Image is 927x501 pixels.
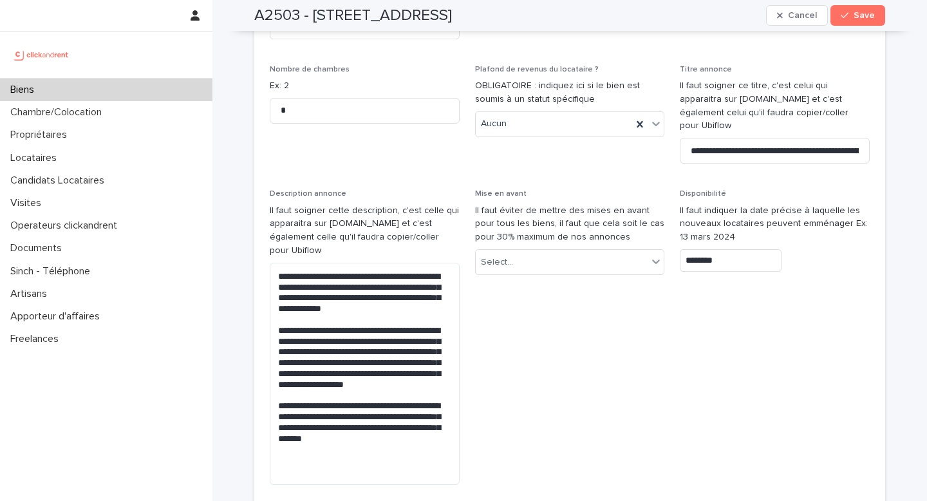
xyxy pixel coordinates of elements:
span: Plafond de revenus du locataire ? [475,66,599,73]
div: Select... [481,256,513,269]
p: Propriétaires [5,129,77,141]
p: Freelances [5,333,69,345]
p: Il faut soigner cette description, c'est celle qui apparaitra sur [DOMAIN_NAME] et c'est égalemen... [270,204,460,258]
p: Operateurs clickandrent [5,220,127,232]
p: Sinch - Téléphone [5,265,100,278]
p: Documents [5,242,72,254]
p: Biens [5,84,44,96]
button: Cancel [766,5,828,26]
p: Candidats Locataires [5,175,115,187]
p: Artisans [5,288,57,300]
p: Chambre/Colocation [5,106,112,118]
h2: A2503 - [STREET_ADDRESS] [254,6,452,25]
p: Il faut indiquer la date précise à laquelle les nouveaux locataires peuvent emménager Ex: 13 mars... [680,204,870,244]
span: Nombre de chambres [270,66,350,73]
p: Ex: 2 [270,79,460,93]
p: OBLIGATOIRE : indiquez ici si le bien est soumis à un statut spécifique [475,79,665,106]
span: Description annonce [270,190,346,198]
span: Titre annonce [680,66,732,73]
p: Il faut éviter de mettre des mises en avant pour tous les biens, il faut que cela soit le cas pou... [475,204,665,244]
span: Save [854,11,875,20]
button: Save [830,5,885,26]
p: Visites [5,197,51,209]
span: Mise en avant [475,190,527,198]
p: Apporteur d'affaires [5,310,110,323]
span: Disponibilité [680,190,726,198]
img: UCB0brd3T0yccxBKYDjQ [10,42,73,68]
p: Locataires [5,152,67,164]
span: Cancel [788,11,817,20]
span: Aucun [481,117,507,131]
p: Il faut soigner ce titre, c'est celui qui apparaitra sur [DOMAIN_NAME] et c'est également celui q... [680,79,870,133]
